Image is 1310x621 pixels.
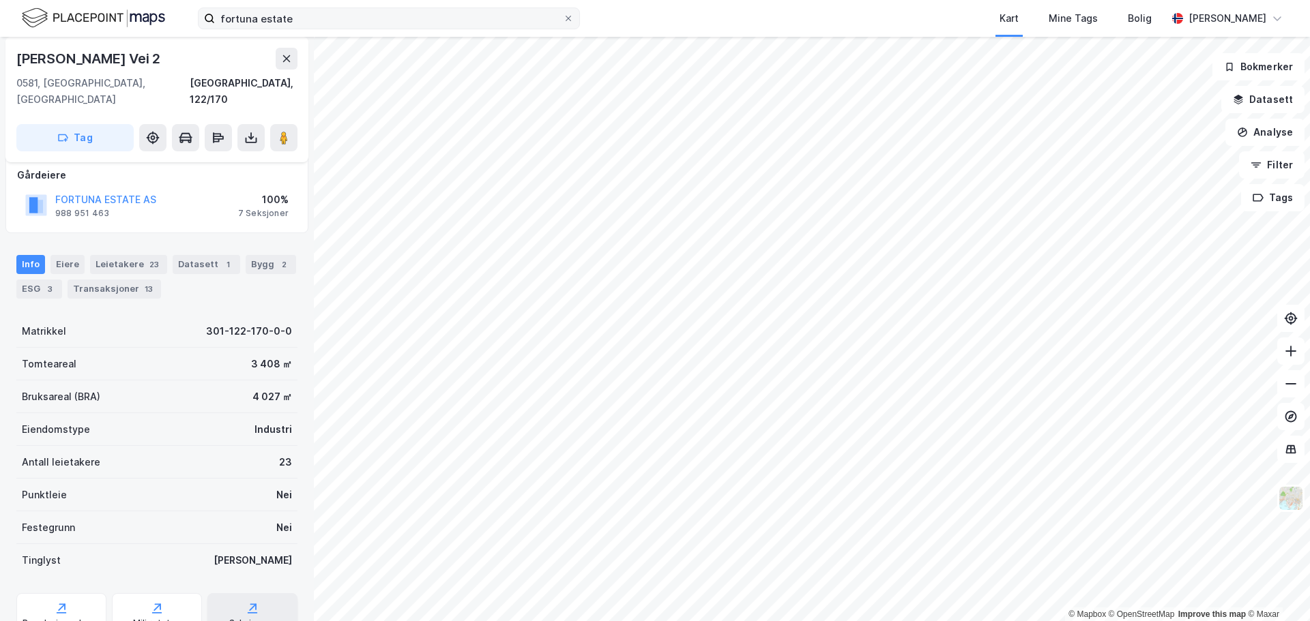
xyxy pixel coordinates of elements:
div: 3 [43,282,57,296]
div: Kontrollprogram for chat [1242,556,1310,621]
div: Nei [276,519,292,536]
div: Bygg [246,255,296,274]
div: 7 Seksjoner [238,208,289,219]
div: Kart [1000,10,1019,27]
div: Bolig [1128,10,1152,27]
div: Eiere [50,255,85,274]
div: 0581, [GEOGRAPHIC_DATA], [GEOGRAPHIC_DATA] [16,75,190,108]
div: 1 [221,258,235,271]
div: [PERSON_NAME] Vei 2 [16,48,163,70]
img: Z [1278,485,1304,511]
div: Eiendomstype [22,421,90,438]
div: Info [16,255,45,274]
button: Tags [1241,184,1305,211]
div: Antall leietakere [22,454,100,470]
div: [PERSON_NAME] [1189,10,1266,27]
div: Transaksjoner [68,279,161,299]
div: 4 027 ㎡ [252,389,292,405]
div: 100% [238,192,289,208]
div: Punktleie [22,487,67,503]
button: Tag [16,124,134,151]
button: Analyse [1225,119,1305,146]
button: Filter [1239,151,1305,179]
div: Tinglyst [22,552,61,569]
div: Bruksareal (BRA) [22,389,100,405]
div: 23 [147,258,162,271]
div: ESG [16,279,62,299]
div: 988 951 463 [55,208,109,219]
div: [GEOGRAPHIC_DATA], 122/170 [190,75,297,108]
iframe: Chat Widget [1242,556,1310,621]
button: Datasett [1221,86,1305,113]
div: Gårdeiere [17,167,297,183]
a: Improve this map [1178,609,1246,619]
div: Nei [276,487,292,503]
a: Mapbox [1068,609,1106,619]
div: 13 [142,282,156,296]
button: Bokmerker [1212,53,1305,80]
div: Tomteareal [22,356,76,372]
div: Datasett [173,255,240,274]
div: Mine Tags [1049,10,1098,27]
div: 3 408 ㎡ [251,356,292,372]
div: Industri [254,421,292,438]
div: 2 [277,258,291,271]
img: logo.f888ab2527a4732fd821a326f86c7f29.svg [22,6,165,30]
div: 23 [279,454,292,470]
div: Leietakere [90,255,167,274]
div: 301-122-170-0-0 [206,323,292,339]
div: Festegrunn [22,519,75,536]
a: OpenStreetMap [1109,609,1175,619]
input: Søk på adresse, matrikkel, gårdeiere, leietakere eller personer [215,8,563,29]
div: Matrikkel [22,323,66,339]
div: [PERSON_NAME] [214,552,292,569]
